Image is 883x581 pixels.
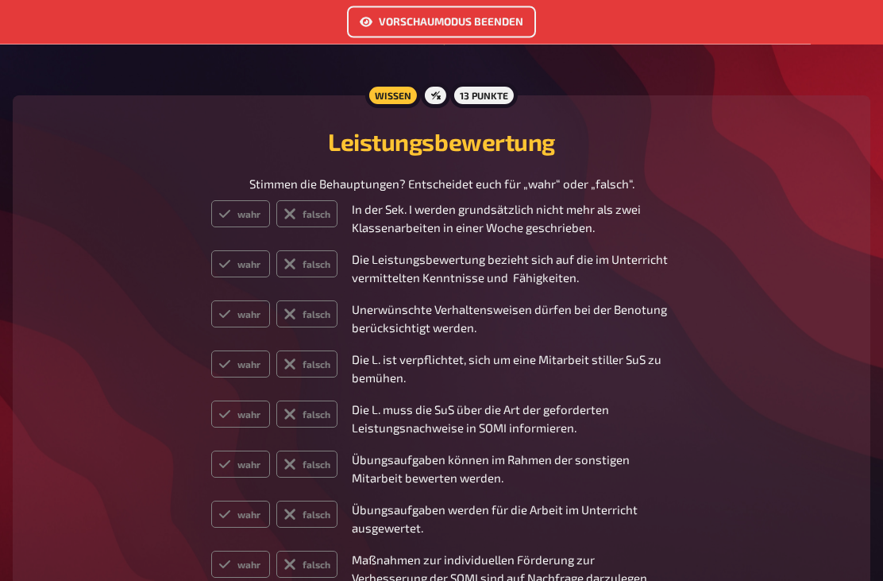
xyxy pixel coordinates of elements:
[276,351,337,378] label: falsch
[347,6,536,38] button: Vorschaumodus beenden
[347,17,536,31] a: Vorschaumodus beenden
[276,552,337,579] label: falsch
[276,502,337,529] label: falsch
[450,83,518,109] div: 13 Punkte
[352,201,672,237] p: In der Sek. I werden grundsätzlich nicht mehr als zwei Klassenarbeiten in einer Woche geschrieben.
[352,301,672,337] p: Unerwünschte Verhaltensweisen dürfen bei der Benotung berücksichtigt werden.
[211,351,270,378] label: wahr
[352,401,672,437] p: Die L. muss die SuS über die Art der geforderten Leistungsnachweise in SOMI informieren.
[249,177,634,192] span: Stimmen die Behauptungen? Entscheidet euch für „wahr“ oder „falsch“.
[352,451,672,487] p: Übungsaufgaben können im Rahmen der sonstigen Mitarbeit bewerten werden.
[352,251,672,287] p: Die Leistungsbewertung bezieht sich auf die im Unterricht vermittelten Kenntnisse und Fähigkeiten.
[276,201,337,228] label: falsch
[276,251,337,278] label: falsch
[211,251,270,278] label: wahr
[211,401,270,428] label: wahr
[211,451,270,478] label: wahr
[276,451,337,478] label: falsch
[276,401,337,428] label: falsch
[211,552,270,579] label: wahr
[352,351,672,387] p: Die L. ist verpflichtet, sich um eine Mitarbeit stiller SuS zu bemühen.
[211,301,270,328] label: wahr
[211,201,270,228] label: wahr
[352,502,672,537] p: Übungsaufgaben werden für die Arbeit im Unterricht ausgewertet.
[365,83,421,109] div: Wissen
[211,502,270,529] label: wahr
[276,301,337,328] label: falsch
[32,128,851,157] h2: Leistungsbewertung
